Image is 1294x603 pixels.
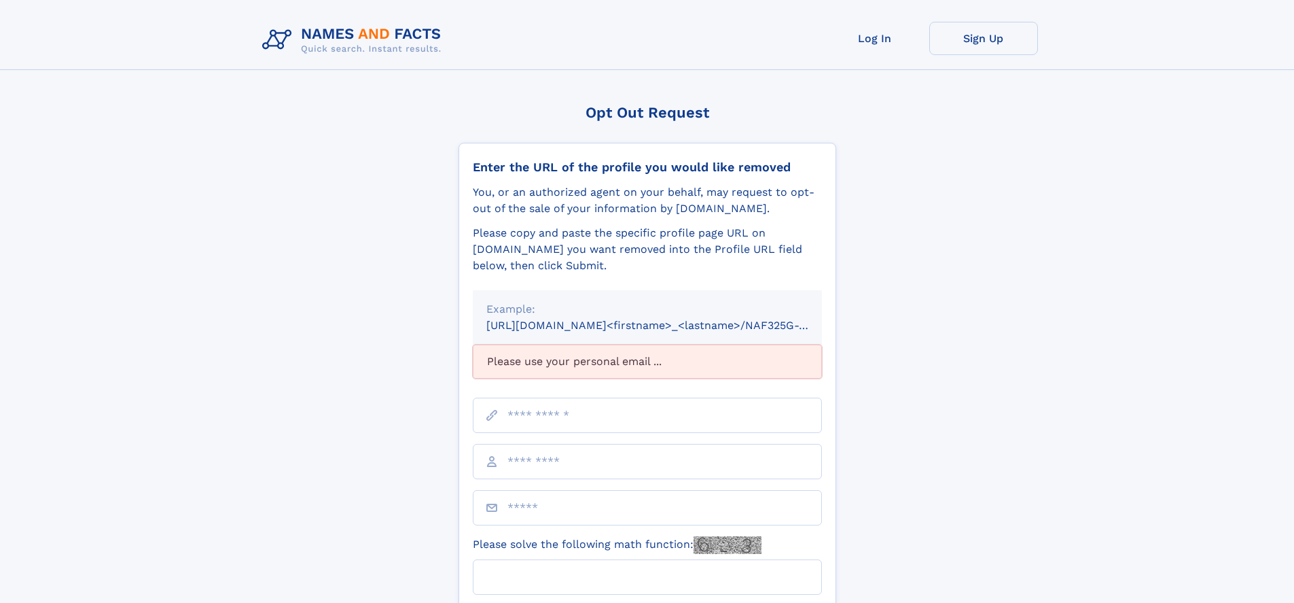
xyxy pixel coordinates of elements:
a: Log In [821,22,929,55]
div: Please copy and paste the specific profile page URL on [DOMAIN_NAME] you want removed into the Pr... [473,225,822,274]
a: Sign Up [929,22,1038,55]
small: [URL][DOMAIN_NAME]<firstname>_<lastname>/NAF325G-xxxxxxxx [486,319,848,332]
label: Please solve the following math function: [473,536,761,554]
div: Enter the URL of the profile you would like removed [473,160,822,175]
div: Please use your personal email ... [473,345,822,379]
div: Example: [486,301,808,317]
div: You, or an authorized agent on your behalf, may request to opt-out of the sale of your informatio... [473,184,822,217]
div: Opt Out Request [459,104,836,121]
img: Logo Names and Facts [257,22,452,58]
